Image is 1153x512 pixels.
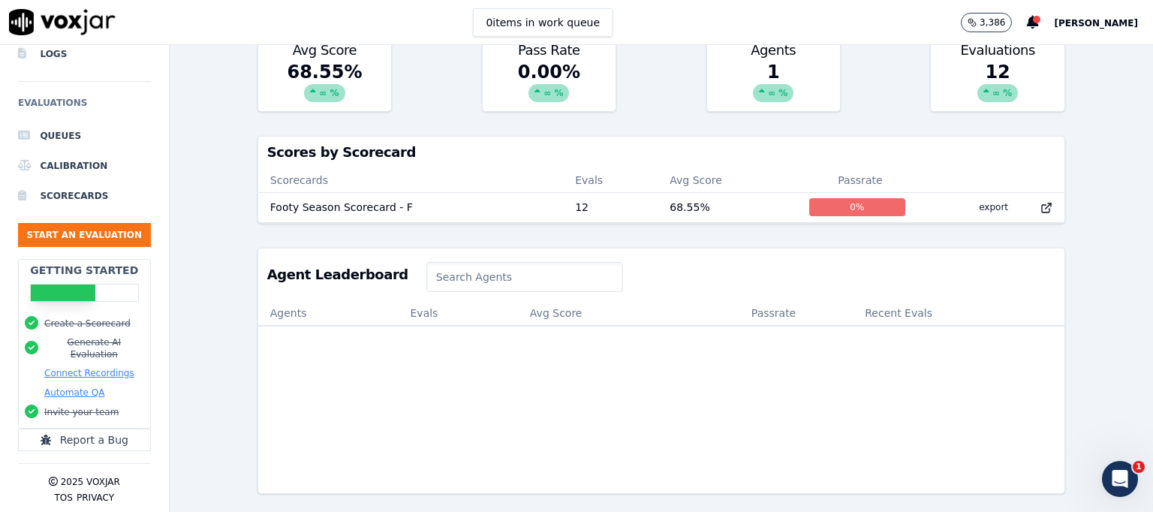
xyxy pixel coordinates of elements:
td: Footy Season Scorecard - F [258,192,563,222]
div: 0 % [809,198,905,216]
span: 1 [1133,461,1145,473]
button: Automate QA [44,387,104,399]
input: Search Agents [426,262,624,292]
th: Avg Score [658,168,797,192]
button: Report a Bug [18,429,151,451]
th: Recent Evals [853,301,1064,325]
div: ∞ % [753,84,793,102]
button: Invite your team [44,406,119,418]
button: [PERSON_NAME] [1054,14,1153,32]
button: TOS [55,492,73,504]
div: 0.00 % [483,60,616,111]
h3: Agent Leaderboard [267,268,408,282]
h3: Evaluations [940,44,1055,57]
th: Evals [563,168,658,192]
h3: Pass Rate [492,44,607,57]
a: Calibration [18,151,151,181]
button: Connect Recordings [44,367,134,379]
div: ∞ % [528,84,569,102]
td: 12 [563,192,658,222]
a: Scorecards [18,181,151,211]
iframe: Intercom live chat [1102,461,1138,497]
h3: Avg Score [267,44,382,57]
button: 3,386 [961,13,1012,32]
h2: Getting Started [30,263,138,278]
a: Queues [18,121,151,151]
button: Privacy [77,492,114,504]
div: 1 [707,60,840,111]
div: 12 [931,60,1064,111]
div: 68.55 % [258,60,391,111]
div: ∞ % [977,84,1018,102]
p: 2025 Voxjar [61,476,120,488]
th: Scorecards [258,168,563,192]
th: Avg Score [518,301,694,325]
th: Evals [399,301,518,325]
td: 68.55 % [658,192,797,222]
button: 3,386 [961,13,1027,32]
button: export [967,195,1020,219]
div: ∞ % [304,84,345,102]
th: Passrate [694,301,853,325]
a: Logs [18,39,151,69]
button: Start an Evaluation [18,223,151,247]
button: Create a Scorecard [44,318,131,330]
span: [PERSON_NAME] [1054,18,1138,29]
p: 3,386 [980,17,1005,29]
th: Agents [258,301,399,325]
button: 0items in work queue [473,8,613,37]
h6: Evaluations [18,94,151,121]
h3: Scores by Scorecard [267,146,1055,159]
h3: Agents [716,44,831,57]
th: Passrate [797,168,923,192]
button: Generate AI Evaluation [44,336,144,360]
img: voxjar logo [9,9,116,35]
